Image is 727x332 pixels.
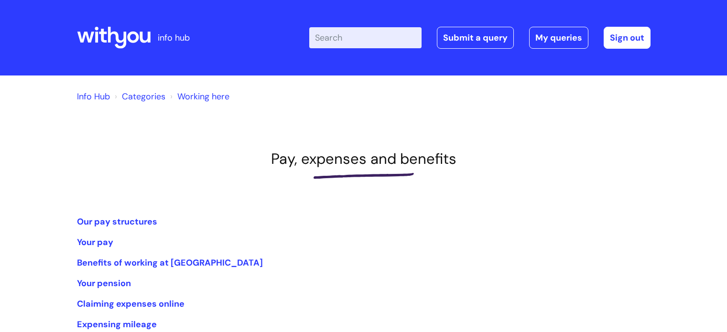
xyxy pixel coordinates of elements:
input: Search [309,27,422,48]
p: info hub [158,30,190,45]
a: Benefits of working at [GEOGRAPHIC_DATA] [77,257,263,268]
a: Categories [122,91,165,102]
a: Your pension [77,278,131,289]
a: Info Hub [77,91,110,102]
a: Sign out [604,27,651,49]
a: Submit a query [437,27,514,49]
li: Working here [168,89,229,104]
a: My queries [529,27,588,49]
h1: Pay, expenses and benefits [77,150,651,168]
a: Claiming expenses online [77,298,184,310]
a: Our pay structures [77,216,157,227]
li: Solution home [112,89,165,104]
a: Your pay [77,236,113,248]
a: Working here [177,91,229,102]
div: | - [309,27,651,49]
a: Expensing mileage [77,319,157,330]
